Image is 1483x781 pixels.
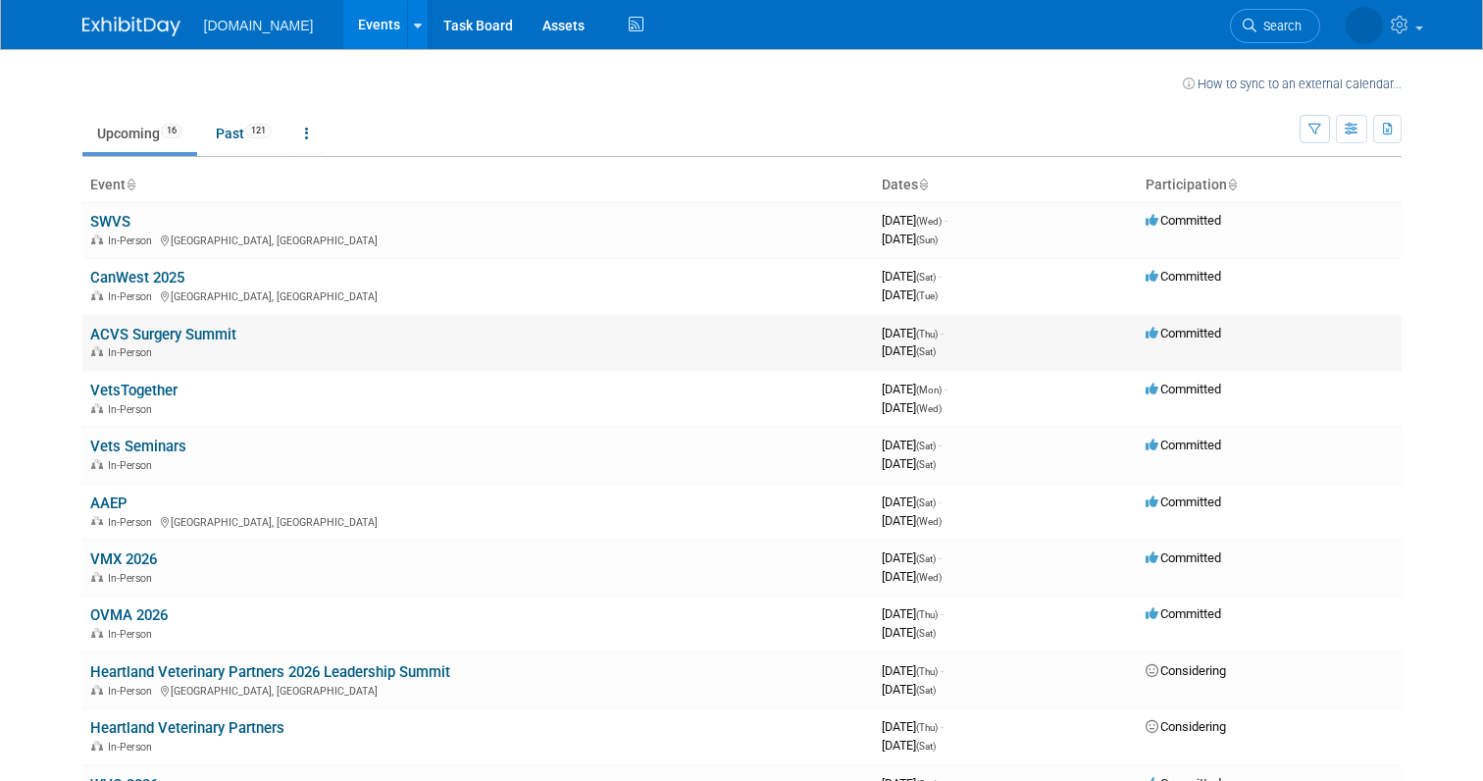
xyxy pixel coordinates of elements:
span: In-Person [108,346,158,359]
span: (Thu) [916,722,938,733]
span: Committed [1146,495,1221,509]
span: [DATE] [882,456,936,471]
span: [DATE] [882,326,944,340]
span: - [939,495,942,509]
span: In-Person [108,685,158,698]
span: Committed [1146,382,1221,396]
span: Search [1256,19,1302,33]
span: - [941,606,944,621]
span: (Sat) [916,741,936,752]
span: - [939,269,942,284]
span: (Sat) [916,553,936,564]
span: (Sat) [916,628,936,639]
span: (Sat) [916,497,936,508]
span: (Thu) [916,609,938,620]
a: VMX 2026 [90,550,157,568]
span: (Sun) [916,234,938,245]
span: (Wed) [916,403,942,414]
a: ACVS Surgery Summit [90,326,236,343]
a: Upcoming16 [82,115,197,152]
a: Sort by Start Date [918,177,928,192]
span: 121 [245,124,272,138]
span: In-Person [108,628,158,641]
span: - [939,550,942,565]
span: Committed [1146,326,1221,340]
span: In-Person [108,234,158,247]
span: - [945,213,947,228]
span: In-Person [108,741,158,754]
span: [DOMAIN_NAME] [204,18,314,33]
span: Committed [1146,438,1221,452]
th: Dates [874,169,1138,202]
img: In-Person Event [91,234,103,244]
div: [GEOGRAPHIC_DATA], [GEOGRAPHIC_DATA] [90,232,866,247]
span: [DATE] [882,625,936,640]
div: [GEOGRAPHIC_DATA], [GEOGRAPHIC_DATA] [90,287,866,303]
span: [DATE] [882,606,944,621]
span: Considering [1146,663,1226,678]
span: - [939,438,942,452]
a: How to sync to an external calendar... [1183,77,1402,91]
span: [DATE] [882,569,942,584]
th: Event [82,169,874,202]
span: [DATE] [882,213,947,228]
span: [DATE] [882,382,947,396]
a: Sort by Participation Type [1227,177,1237,192]
a: SWVS [90,213,130,231]
span: Committed [1146,550,1221,565]
span: In-Person [108,403,158,416]
a: CanWest 2025 [90,269,184,286]
a: Heartland Veterinary Partners 2026 Leadership Summit [90,663,450,681]
span: [DATE] [882,550,942,565]
span: [DATE] [882,287,938,302]
span: In-Person [108,290,158,303]
span: [DATE] [882,232,938,246]
span: (Sat) [916,346,936,357]
span: - [941,663,944,678]
span: In-Person [108,516,158,529]
span: - [945,382,947,396]
img: In-Person Event [91,628,103,638]
span: Committed [1146,606,1221,621]
span: [DATE] [882,400,942,415]
span: (Tue) [916,290,938,301]
span: - [941,719,944,734]
img: In-Person Event [91,459,103,469]
span: (Mon) [916,385,942,395]
span: [DATE] [882,719,944,734]
span: (Wed) [916,572,942,583]
span: - [941,326,944,340]
span: In-Person [108,572,158,585]
span: [DATE] [882,513,942,528]
span: 16 [161,124,182,138]
span: (Thu) [916,666,938,677]
span: In-Person [108,459,158,472]
img: In-Person Event [91,741,103,751]
span: Committed [1146,213,1221,228]
a: Sort by Event Name [126,177,135,192]
img: In-Person Event [91,685,103,695]
img: ExhibitDay [82,17,180,36]
span: [DATE] [882,438,942,452]
a: Search [1230,9,1320,43]
span: [DATE] [882,269,942,284]
img: In-Person Event [91,572,103,582]
span: [DATE] [882,738,936,753]
span: [DATE] [882,343,936,358]
span: Committed [1146,269,1221,284]
a: Heartland Veterinary Partners [90,719,284,737]
span: (Wed) [916,516,942,527]
img: In-Person Event [91,516,103,526]
a: AAEP [90,495,128,512]
span: (Sat) [916,459,936,470]
span: (Thu) [916,329,938,339]
span: [DATE] [882,682,936,697]
a: OVMA 2026 [90,606,168,624]
a: Vets Seminars [90,438,186,455]
span: (Sat) [916,685,936,696]
span: [DATE] [882,495,942,509]
img: In-Person Event [91,403,103,413]
span: (Wed) [916,216,942,227]
a: Past121 [201,115,286,152]
span: Considering [1146,719,1226,734]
